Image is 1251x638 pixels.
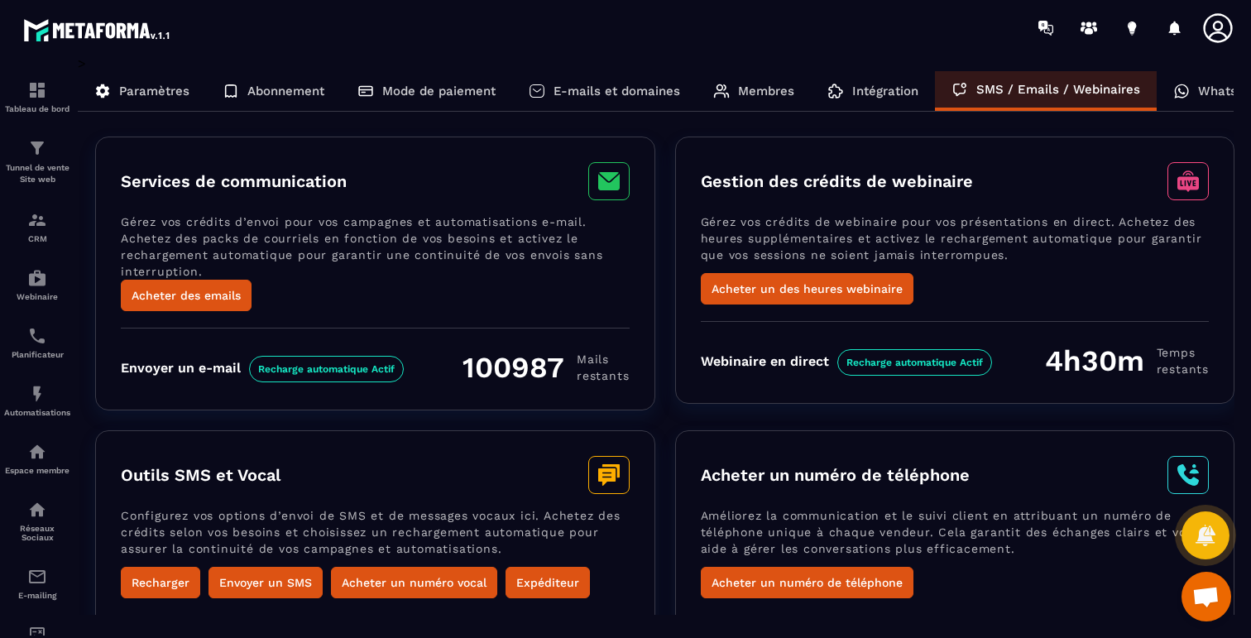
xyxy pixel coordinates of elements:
p: Réseaux Sociaux [4,524,70,542]
img: formation [27,80,47,100]
a: formationformationTunnel de vente Site web [4,126,70,198]
span: Recharge automatique Actif [249,356,404,382]
p: SMS / Emails / Webinaires [976,82,1140,97]
img: automations [27,442,47,462]
a: formationformationCRM [4,198,70,256]
p: Abonnement [247,84,324,98]
button: Acheter un des heures webinaire [701,273,913,305]
span: Mails [577,351,629,367]
p: Webinaire [4,292,70,301]
img: email [27,567,47,587]
div: 100987 [463,350,629,385]
p: Planificateur [4,350,70,359]
p: Mode de paiement [382,84,496,98]
p: Configurez vos options d’envoi de SMS et de messages vocaux ici. Achetez des crédits selon vos be... [121,507,630,567]
p: Automatisations [4,408,70,417]
img: social-network [27,500,47,520]
a: formationformationTableau de bord [4,68,70,126]
a: schedulerschedulerPlanificateur [4,314,70,372]
img: logo [23,15,172,45]
p: Tunnel de vente Site web [4,162,70,185]
button: Acheter un numéro de téléphone [701,567,913,598]
img: formation [27,210,47,230]
h3: Gestion des crédits de webinaire [701,171,973,191]
span: Recharge automatique Actif [837,349,992,376]
div: Ouvrir le chat [1181,572,1231,621]
h3: Acheter un numéro de téléphone [701,465,970,485]
a: automationsautomationsEspace membre [4,429,70,487]
p: Paramètres [119,84,189,98]
button: Envoyer un SMS [208,567,323,598]
span: Temps [1157,344,1209,361]
a: emailemailE-mailing [4,554,70,612]
img: formation [27,138,47,158]
div: Webinaire en direct [701,353,992,369]
p: Intégration [852,84,918,98]
div: Envoyer un e-mail [121,360,404,376]
span: restants [577,367,629,384]
p: Tableau de bord [4,104,70,113]
button: Expéditeur [506,567,590,598]
a: social-networksocial-networkRéseaux Sociaux [4,487,70,554]
div: 4h30m [1045,343,1209,378]
img: scheduler [27,326,47,346]
p: E-mailing [4,591,70,600]
p: E-mails et domaines [554,84,680,98]
p: Membres [738,84,794,98]
button: Recharger [121,567,200,598]
h3: Outils SMS et Vocal [121,465,280,485]
p: Améliorez la communication et le suivi client en attribuant un numéro de téléphone unique à chaqu... [701,507,1210,567]
img: automations [27,268,47,288]
img: automations [27,384,47,404]
span: restants [1157,361,1209,377]
p: Gérez vos crédits d’envoi pour vos campagnes et automatisations e-mail. Achetez des packs de cour... [121,213,630,280]
a: automationsautomationsAutomatisations [4,372,70,429]
p: Espace membre [4,466,70,475]
h3: Services de communication [121,171,347,191]
p: CRM [4,234,70,243]
button: Acheter des emails [121,280,252,311]
a: automationsautomationsWebinaire [4,256,70,314]
p: Gérez vos crédits de webinaire pour vos présentations en direct. Achetez des heures supplémentair... [701,213,1210,273]
button: Acheter un numéro vocal [331,567,497,598]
